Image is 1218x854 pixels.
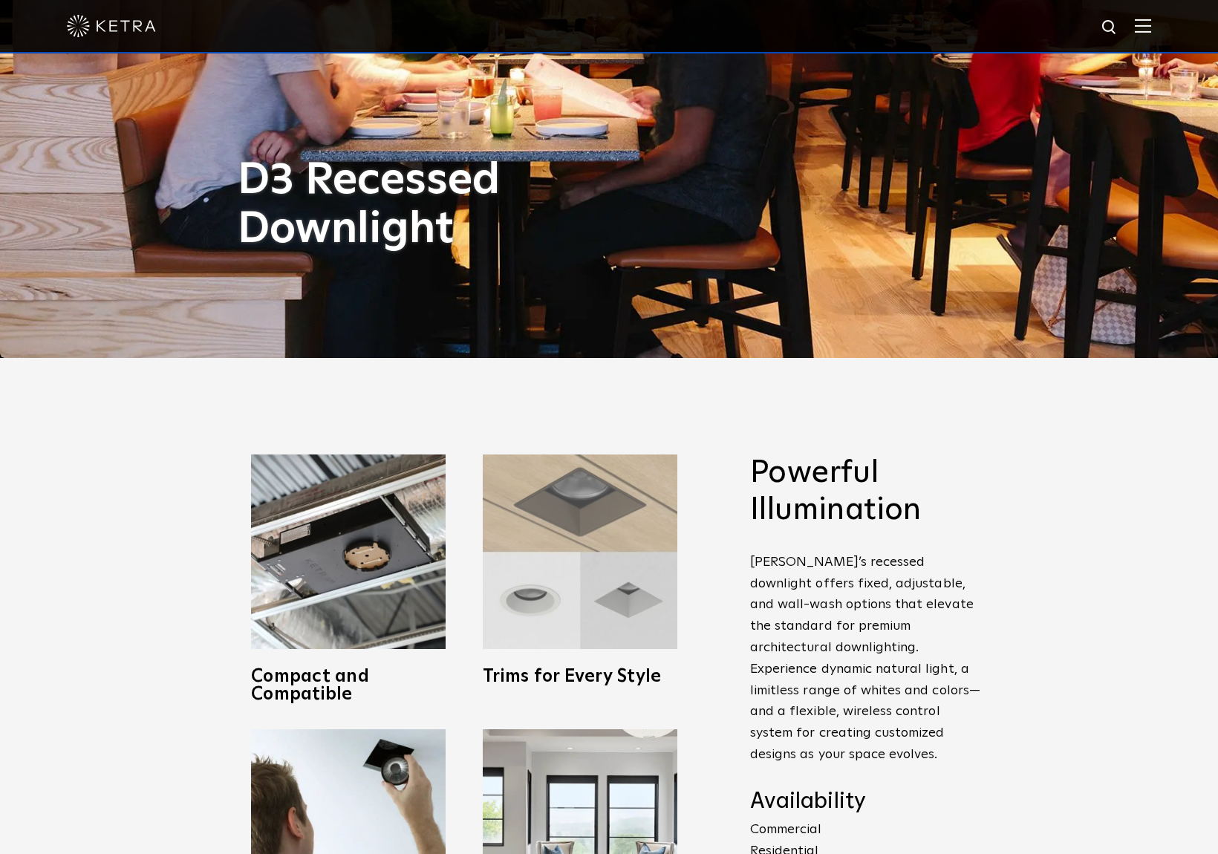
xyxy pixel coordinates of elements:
[483,454,677,649] img: trims-for-every-style
[750,454,980,529] h2: Powerful Illumination
[251,454,446,649] img: compact-and-copatible
[483,668,677,685] h3: Trims for Every Style
[1101,19,1119,37] img: search icon
[238,156,616,254] h1: D3 Recessed Downlight
[750,788,980,816] h4: Availability
[251,668,446,703] h3: Compact and Compatible
[67,15,156,37] img: ketra-logo-2019-white
[1135,19,1151,33] img: Hamburger%20Nav.svg
[750,552,980,766] p: [PERSON_NAME]’s recessed downlight offers fixed, adjustable, and wall-wash options that elevate t...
